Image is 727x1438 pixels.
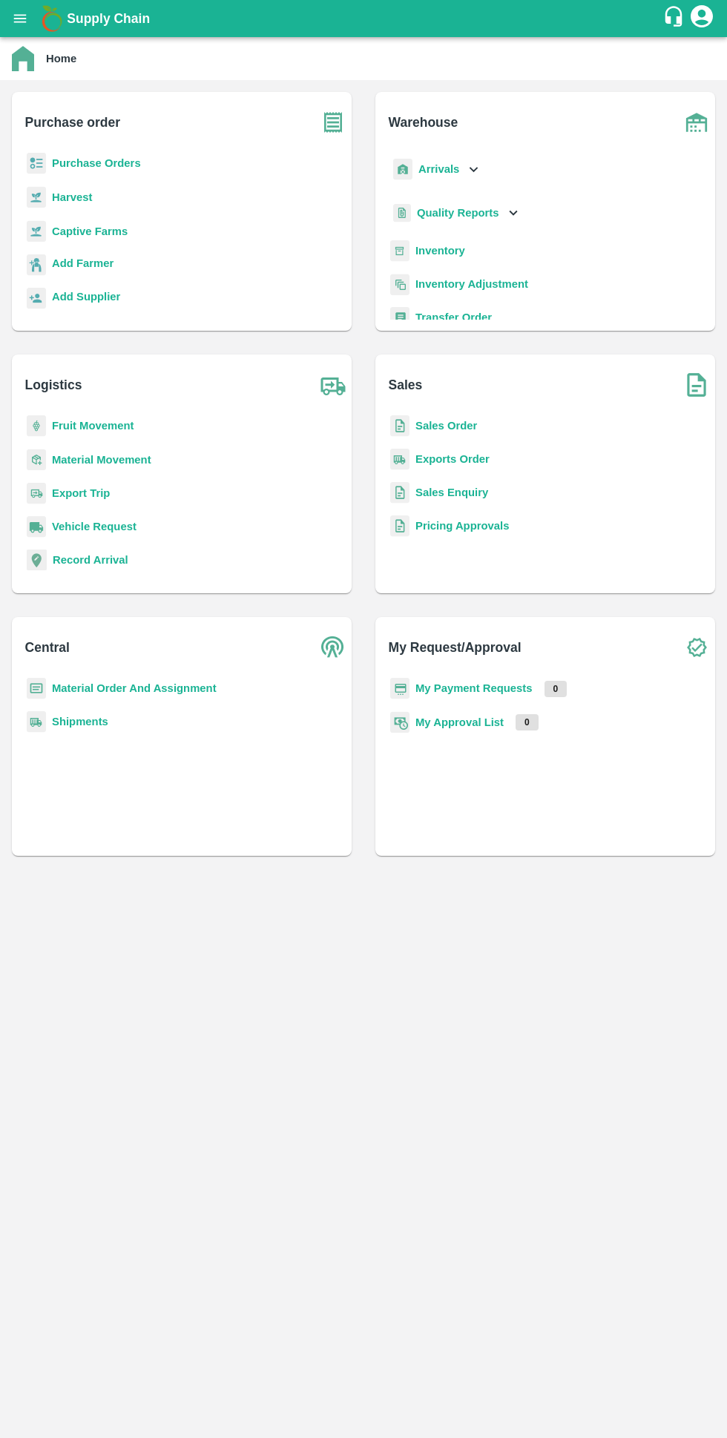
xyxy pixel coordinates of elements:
a: Inventory [415,245,465,257]
a: Vehicle Request [52,521,136,532]
img: material [27,449,46,471]
img: warehouse [678,104,715,141]
a: My Payment Requests [415,682,533,694]
img: fruit [27,415,46,437]
img: inventory [390,274,409,295]
a: Sales Enquiry [415,487,488,498]
a: Material Movement [52,454,151,466]
a: Inventory Adjustment [415,278,528,290]
a: Transfer Order [415,311,492,323]
b: Central [25,637,70,658]
img: home [12,46,34,71]
b: Arrivals [418,163,459,175]
img: harvest [27,186,46,208]
img: shipments [390,449,409,470]
img: reciept [27,153,46,174]
a: Purchase Orders [52,157,141,169]
img: whArrival [393,159,412,180]
b: Add Farmer [52,257,114,269]
img: shipments [27,711,46,733]
a: Material Order And Assignment [52,682,217,694]
a: Exports Order [415,453,490,465]
a: Add Supplier [52,288,120,309]
a: Fruit Movement [52,420,134,432]
div: Arrivals [390,153,482,186]
b: Warehouse [389,112,458,133]
div: customer-support [662,5,688,32]
img: centralMaterial [27,678,46,699]
img: check [678,629,715,666]
a: Sales Order [415,420,477,432]
img: supplier [27,288,46,309]
img: vehicle [27,516,46,538]
a: Add Farmer [52,255,114,275]
b: Sales [389,375,423,395]
b: Logistics [25,375,82,395]
button: open drawer [3,1,37,36]
b: Home [46,53,76,65]
div: account of current user [688,3,715,34]
img: farmer [27,254,46,276]
img: harvest [27,220,46,243]
b: Add Supplier [52,291,120,303]
div: Quality Reports [390,198,522,228]
a: Export Trip [52,487,110,499]
img: logo [37,4,67,33]
b: Supply Chain [67,11,150,26]
img: payment [390,678,409,699]
b: My Request/Approval [389,637,522,658]
img: whInventory [390,240,409,262]
img: sales [390,482,409,504]
img: truck [315,366,352,403]
img: sales [390,415,409,437]
p: 0 [545,681,568,697]
img: recordArrival [27,550,47,570]
img: qualityReport [393,204,411,222]
img: whTransfer [390,307,409,329]
a: Captive Farms [52,225,128,237]
a: Shipments [52,716,108,728]
img: approval [390,711,409,733]
img: central [315,629,352,666]
img: soSales [678,366,715,403]
b: Purchase order [25,112,120,133]
img: sales [390,515,409,537]
a: My Approval List [415,716,504,728]
a: Record Arrival [53,554,128,566]
img: purchase [315,104,352,141]
a: Pricing Approvals [415,520,509,532]
a: Supply Chain [67,8,662,29]
b: Quality Reports [417,207,499,219]
p: 0 [516,714,539,730]
img: delivery [27,483,46,504]
a: Harvest [52,191,92,203]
